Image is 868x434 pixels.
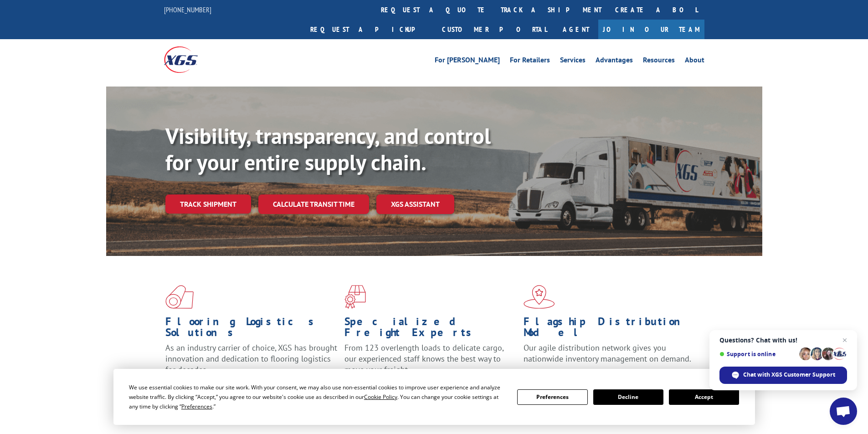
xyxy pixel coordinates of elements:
a: Request a pickup [303,20,435,39]
button: Preferences [517,389,587,405]
a: Resources [643,56,675,66]
a: Services [560,56,586,66]
img: xgs-icon-focused-on-flooring-red [344,285,366,309]
img: xgs-icon-flagship-distribution-model-red [524,285,555,309]
img: xgs-icon-total-supply-chain-intelligence-red [165,285,194,309]
a: Open chat [830,398,857,425]
a: Customer Portal [435,20,554,39]
a: Track shipment [165,194,251,214]
a: About [685,56,704,66]
span: Questions? Chat with us! [719,337,847,344]
a: Agent [554,20,598,39]
h1: Specialized Freight Experts [344,316,517,342]
h1: Flagship Distribution Model [524,316,696,342]
button: Decline [593,389,663,405]
div: Cookie Consent Prompt [113,369,755,425]
span: Support is online [719,351,796,357]
p: From 123 overlength loads to delicate cargo, our experienced staff knows the best way to move you... [344,342,517,383]
button: Accept [669,389,739,405]
a: For [PERSON_NAME] [435,56,500,66]
a: [PHONE_NUMBER] [164,5,211,14]
a: Join Our Team [598,20,704,39]
div: We use essential cookies to make our site work. With your consent, we may also use non-essential ... [129,383,506,411]
span: Chat with XGS Customer Support [743,371,835,379]
a: Advantages [596,56,633,66]
span: As an industry carrier of choice, XGS has brought innovation and dedication to flooring logistics... [165,342,337,375]
a: Calculate transit time [258,194,369,214]
a: XGS ASSISTANT [376,194,454,214]
span: Cookie Policy [364,393,397,401]
span: Chat with XGS Customer Support [719,367,847,384]
h1: Flooring Logistics Solutions [165,316,338,342]
span: Preferences [181,403,212,410]
b: Visibility, transparency, and control for your entire supply chain. [165,122,491,176]
a: For Retailers [510,56,550,66]
span: Our agile distribution network gives you nationwide inventory management on demand. [524,342,691,364]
